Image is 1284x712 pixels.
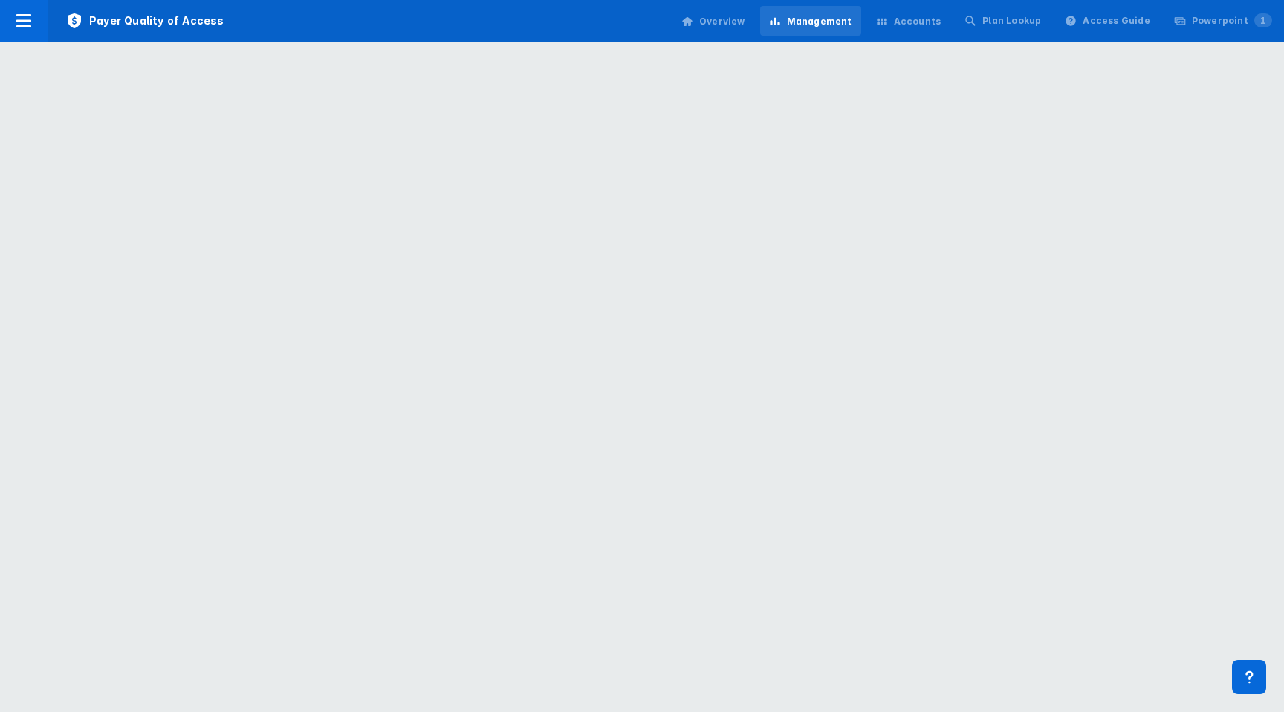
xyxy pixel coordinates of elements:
[760,6,861,36] a: Management
[672,6,754,36] a: Overview
[787,15,852,28] div: Management
[982,14,1041,27] div: Plan Lookup
[1192,14,1272,27] div: Powerpoint
[894,15,941,28] div: Accounts
[1254,13,1272,27] span: 1
[1232,660,1266,694] div: Contact Support
[867,6,950,36] a: Accounts
[699,15,745,28] div: Overview
[1083,14,1150,27] div: Access Guide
